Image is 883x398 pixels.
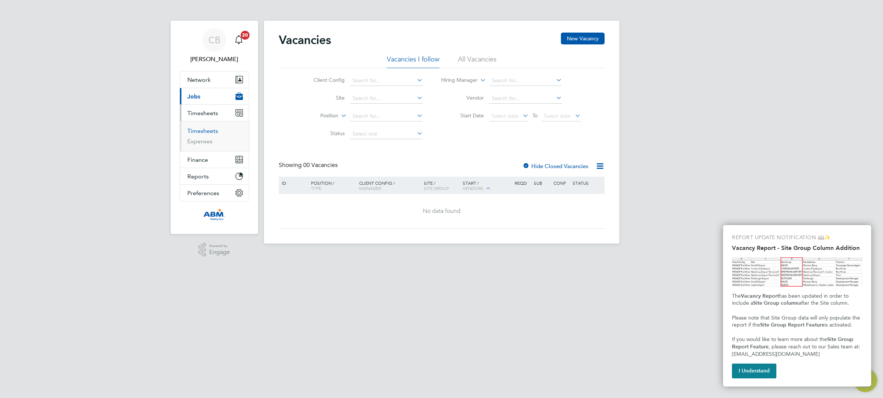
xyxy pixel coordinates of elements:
[187,190,219,197] span: Preferences
[561,33,605,44] button: New Vacancy
[489,76,562,86] input: Search for...
[350,111,423,121] input: Search for...
[441,112,484,119] label: Start Date
[532,177,551,189] div: Sub
[732,244,862,251] h2: Vacancy Report - Site Group Column Addition
[187,173,209,180] span: Reports
[732,344,862,357] span: , please reach out to our Sales team at: [EMAIL_ADDRESS][DOMAIN_NAME]
[187,138,213,145] a: Expenses
[187,93,200,100] span: Jobs
[187,110,218,117] span: Timesheets
[209,249,230,255] span: Engage
[741,293,779,299] strong: Vacancy Report
[522,163,588,170] label: Hide Closed Vacancies
[387,55,439,68] li: Vacancies I follow
[203,209,225,221] img: abm1-logo-retina.png
[422,177,461,194] div: Site /
[180,209,249,221] a: Go to home page
[732,364,776,378] button: I Understand
[357,177,422,194] div: Client Config /
[799,300,849,306] span: after the Site column.
[311,185,321,191] span: Type
[489,93,562,104] input: Search for...
[513,177,532,189] div: Reqd
[187,156,208,163] span: Finance
[723,225,871,387] div: Vacancy Report - Site Group Column Addition
[732,336,855,350] strong: Site Group Report Feature
[424,185,449,191] span: Site Group
[180,28,249,64] a: Go to account details
[171,21,258,234] nav: Main navigation
[825,322,852,328] span: is activated.
[732,336,827,342] span: If you would like to learn more about the
[296,112,338,120] label: Position
[732,234,862,241] p: REPORT UPDATE NOTIFICATION 📖✨
[187,76,211,83] span: Network
[732,257,862,287] img: Site Group Column in Vacancy Report
[458,55,496,68] li: All Vacancies
[302,77,345,83] label: Client Config
[241,31,250,40] span: 20
[732,315,862,328] span: Please note that Site Group data will only populate the report if the
[552,177,571,189] div: Conf
[180,55,249,64] span: Craig Bennett
[732,293,741,299] span: The
[461,177,513,195] div: Start /
[753,300,799,306] strong: Site Group column
[463,185,484,191] span: Vendors
[280,207,603,215] div: No data found
[760,322,825,328] strong: Site Group Report Feature
[279,161,339,169] div: Showing
[303,161,338,169] span: 00 Vacancies
[435,77,478,84] label: Hiring Manager
[732,293,850,307] span: has been updated in order to include a
[280,177,306,189] div: ID
[350,129,423,139] input: Select one
[350,93,423,104] input: Search for...
[302,130,345,137] label: Status
[441,94,484,101] label: Vendor
[187,127,218,134] a: Timesheets
[359,185,381,191] span: Manager
[305,177,357,194] div: Position /
[571,177,603,189] div: Status
[302,94,345,101] label: Site
[350,76,423,86] input: Search for...
[279,33,331,47] h2: Vacancies
[492,113,518,119] span: Select date
[544,113,571,119] span: Select date
[530,111,540,120] span: To
[209,243,230,249] span: Powered by
[208,35,220,45] span: CB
